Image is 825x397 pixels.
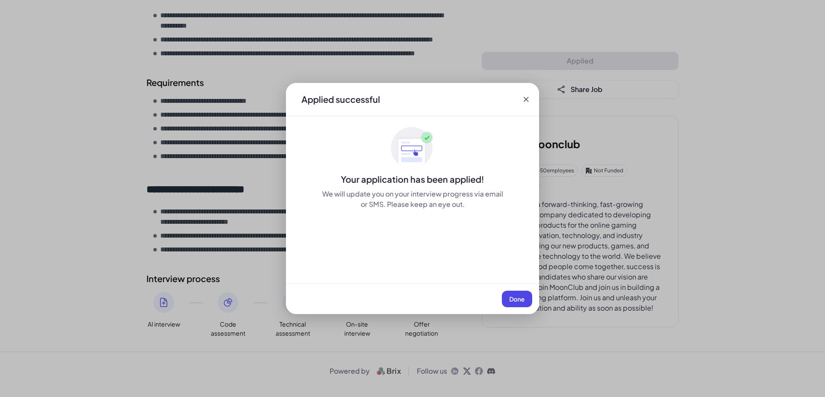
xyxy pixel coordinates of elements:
button: Done [502,291,532,307]
div: Applied successful [301,93,380,105]
span: Done [509,295,525,303]
img: ApplyedMaskGroup3.svg [391,127,434,170]
div: We will update you on your interview progress via email or SMS. Please keep an eye out. [320,189,505,210]
div: Your application has been applied! [286,173,539,185]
